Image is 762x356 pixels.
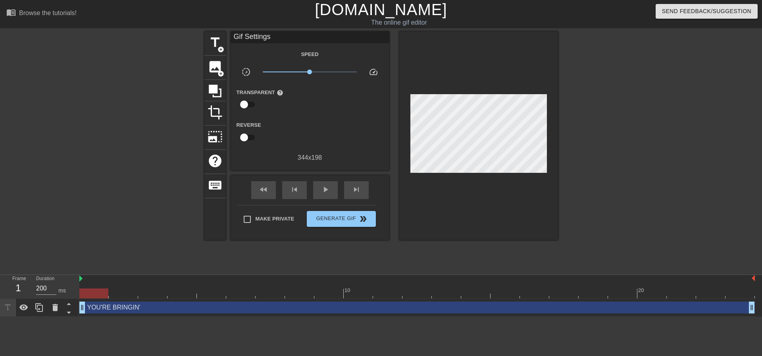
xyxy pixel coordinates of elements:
[78,304,86,311] span: drag_handle
[310,214,372,224] span: Generate Gif
[217,70,224,77] span: add_circle
[352,185,361,194] span: skip_next
[358,214,368,224] span: double_arrow
[58,286,66,295] div: ms
[290,185,299,194] span: skip_previous
[12,281,24,295] div: 1
[237,89,283,97] label: Transparent
[259,185,268,194] span: fast_rewind
[208,105,223,120] span: crop
[231,153,389,163] div: 344 x 198
[6,275,30,298] div: Frame
[277,89,283,96] span: help
[258,18,540,27] div: The online gif editor
[6,8,77,20] a: Browse the tutorials!
[344,286,352,294] div: 10
[36,277,54,281] label: Duration
[208,153,223,168] span: help
[748,304,756,311] span: drag_handle
[638,286,645,294] div: 20
[241,67,251,77] span: slow_motion_video
[656,4,758,19] button: Send Feedback/Suggestion
[208,178,223,193] span: keyboard
[208,59,223,74] span: image
[231,31,389,43] div: Gif Settings
[662,6,751,16] span: Send Feedback/Suggestion
[237,121,261,129] label: Reverse
[321,185,330,194] span: play_arrow
[208,35,223,50] span: title
[301,50,318,58] label: Speed
[369,67,378,77] span: speed
[6,8,16,17] span: menu_book
[19,10,77,16] div: Browse the tutorials!
[752,275,755,281] img: bound-end.png
[307,211,375,227] button: Generate Gif
[315,1,447,18] a: [DOMAIN_NAME]
[256,215,294,223] span: Make Private
[208,129,223,144] span: photo_size_select_large
[217,46,224,53] span: add_circle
